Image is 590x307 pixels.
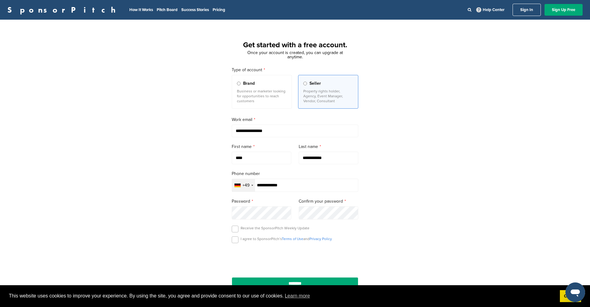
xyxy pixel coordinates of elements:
span: Brand [243,80,255,87]
a: SponsorPitch [7,6,120,14]
span: Once your account is created, you can upgrade at anytime. [247,50,343,60]
a: Pitch Board [157,7,178,12]
span: Seller [309,80,321,87]
p: Receive the SponsorPitch Weekly Update [241,226,309,231]
label: Last name [299,143,358,150]
input: Seller Property rights holder, Agency, Event Manager, Vendor, Consultant [303,82,307,85]
label: Phone number [232,170,358,177]
h1: Get started with a free account. [224,40,366,51]
label: Type of account [232,67,358,73]
label: Work email [232,116,358,123]
input: Brand Business or marketer looking for opportunities to reach customers [237,82,241,85]
p: Property rights holder, Agency, Event Manager, Vendor, Consultant [303,89,353,103]
label: Confirm your password [299,198,358,205]
iframe: Button to launch messaging window [565,282,585,302]
a: Sign In [513,4,541,16]
a: How It Works [129,7,153,12]
label: Password [232,198,291,205]
p: Business or marketer looking for opportunities to reach customers [237,89,287,103]
p: I agree to SponsorPitch’s and [241,236,332,241]
a: Privacy Policy [309,237,332,241]
a: Help Center [475,6,506,14]
a: Success Stories [181,7,209,12]
a: dismiss cookie message [560,290,581,302]
div: Selected country [232,179,255,192]
a: Pricing [213,7,225,12]
label: First name [232,143,291,150]
a: Terms of Use [282,237,303,241]
a: learn more about cookies [284,291,311,301]
a: Sign Up Free [545,4,583,16]
div: +49 [242,183,250,188]
span: This website uses cookies to improve your experience. By using the site, you agree and provide co... [9,291,555,301]
iframe: reCAPTCHA [260,250,330,268]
